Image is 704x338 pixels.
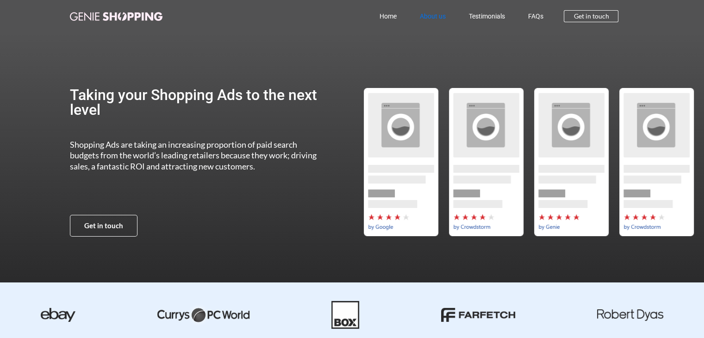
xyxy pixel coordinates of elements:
[529,88,614,236] div: 1 / 5
[70,88,326,117] h2: Taking your Shopping Ads to the next level
[457,6,516,27] a: Testimonials
[203,6,555,27] nav: Menu
[597,309,663,321] img: robert dyas
[516,6,554,27] a: FAQs
[84,222,123,229] span: Get in touch
[368,6,408,27] a: Home
[70,215,137,237] a: Get in touch
[70,139,317,171] span: Shopping Ads are taking an increasing proportion of paid search budgets from the world’s leading ...
[529,88,614,236] div: by-genie
[443,88,529,236] div: 5 / 5
[441,308,515,322] img: farfetch-01
[358,88,443,236] div: 4 / 5
[573,13,609,19] span: Get in touch
[564,10,618,22] a: Get in touch
[41,308,75,322] img: ebay-dark
[443,88,529,236] div: by-crowdstorm
[614,88,699,236] div: by-crowdstorm
[408,6,457,27] a: About us
[358,88,443,236] div: by-google
[70,12,162,21] img: genie-shopping-logo
[614,88,699,236] div: 2 / 5
[331,301,359,329] img: Box-01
